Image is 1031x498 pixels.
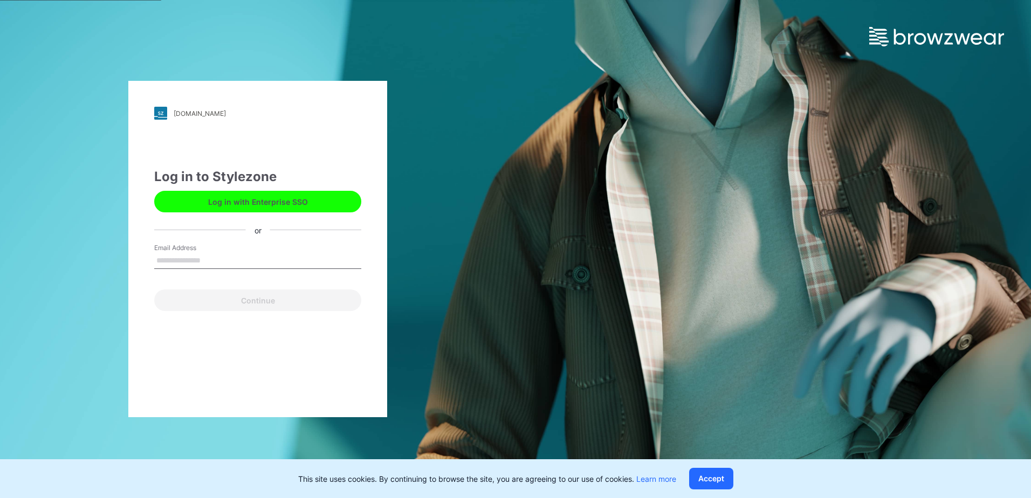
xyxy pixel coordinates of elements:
[689,468,733,489] button: Accept
[174,109,226,117] div: [DOMAIN_NAME]
[246,224,270,236] div: or
[154,107,167,120] img: stylezone-logo.562084cfcfab977791bfbf7441f1a819.svg
[298,473,676,485] p: This site uses cookies. By continuing to browse the site, you are agreeing to our use of cookies.
[154,243,230,253] label: Email Address
[154,107,361,120] a: [DOMAIN_NAME]
[869,27,1004,46] img: browzwear-logo.e42bd6dac1945053ebaf764b6aa21510.svg
[154,191,361,212] button: Log in with Enterprise SSO
[636,474,676,483] a: Learn more
[154,167,361,186] div: Log in to Stylezone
